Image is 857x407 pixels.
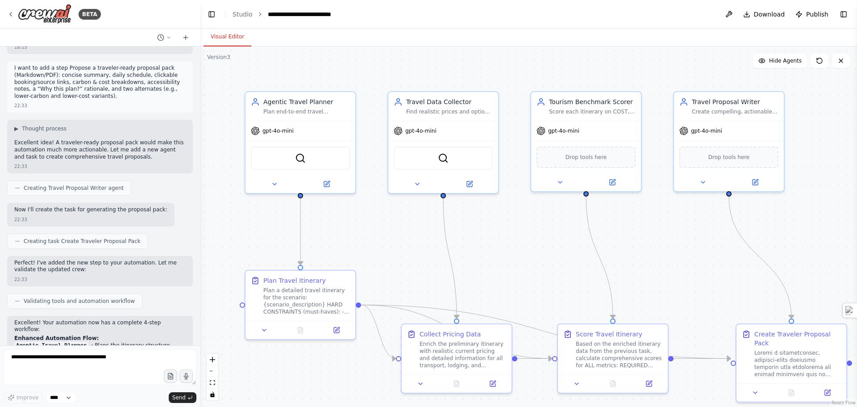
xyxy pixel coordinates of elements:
div: 22:33 [14,163,27,170]
strong: Enhanced Automation Flow: [14,335,99,341]
button: zoom out [207,365,218,377]
div: Tourism Benchmark Scorer [549,97,636,106]
g: Edge from 11b18322-10b6-47d9-b46a-dbc162132438 to 1093831e-adda-4848-8bbf-a917f314da25 [296,198,305,265]
a: Studio [233,11,253,18]
g: Edge from a93323db-e5f4-4da5-a6ca-729987a9fbf7 to a6656357-c496-4137-91fd-1be2e234fb00 [674,354,731,363]
div: Collect Pricing DataEnrich the preliminary itinerary with realistic current pricing and detailed ... [401,323,512,394]
button: Show right sidebar [837,8,850,21]
button: Hide left sidebar [205,8,218,21]
span: Validating tools and automation workflow [24,298,135,305]
button: Visual Editor [204,28,251,46]
button: Open in side panel [321,325,352,336]
span: gpt-4o-mini [548,127,579,134]
g: Edge from 1093831e-adda-4848-8bbf-a917f314da25 to a6656357-c496-4137-91fd-1be2e234fb00 [361,301,731,363]
div: Create Traveler Proposal PackLoremi d sitametconsec, adipisci-elits doeiusmo temporin utla etdolo... [736,323,847,403]
g: Edge from 1d681af6-5121-4278-b39d-bbb6dba272bf to a93323db-e5f4-4da5-a6ca-729987a9fbf7 [582,197,617,319]
div: Score Travel Itinerary [576,330,642,339]
button: No output available [282,325,320,336]
button: No output available [594,378,632,389]
button: Open in side panel [633,378,664,389]
a: React Flow attribution [832,400,856,405]
div: Version 3 [207,54,230,61]
button: Hide Agents [753,54,807,68]
button: Open in side panel [587,177,637,188]
li: → Plans the itinerary structure [14,342,186,349]
div: Travel Proposal Writer [692,97,778,106]
span: Drop tools here [566,153,607,162]
div: Agentic Travel PlannerPlan end-to-end travel itineraries that satisfy hard constraints, optimise ... [245,91,356,194]
span: Publish [806,10,828,19]
div: Collect Pricing Data [420,330,481,339]
g: Edge from 1093831e-adda-4848-8bbf-a917f314da25 to 66f95977-1b22-4823-8c5c-01c38452c0ee [361,301,396,363]
span: Improve [17,394,38,401]
button: Upload files [164,369,177,383]
div: Plan end-to-end travel itineraries that satisfy hard constraints, optimise cost/time/carbon, and ... [263,108,350,115]
span: gpt-4o-mini [691,127,722,134]
div: 22:33 [14,102,27,109]
div: Create Traveler Proposal Pack [754,330,841,348]
span: Creating Travel Proposal Writer agent [24,185,124,192]
img: SerplyWebSearchTool [438,153,449,164]
p: Excellent! Your automation now has a complete 4-step workflow: [14,319,186,333]
button: Start a new chat [179,32,193,43]
div: 22:33 [14,276,27,283]
div: 22:33 [14,216,27,223]
button: Open in side panel [812,387,843,398]
button: Improve [4,392,42,403]
div: Create compelling, actionable travel proposal documents that present itineraries in a traveler-fr... [692,108,778,115]
code: Agentic Travel Planner [14,342,88,350]
div: 18:15 [14,44,27,50]
span: Download [754,10,785,19]
p: Excellent idea! A traveler-ready proposal pack would make this automation much more actionable. L... [14,139,186,160]
button: Open in side panel [444,179,495,189]
button: Open in side panel [301,179,352,189]
img: SerplyWebSearchTool [295,153,306,164]
p: Now I'll create the task for generating the proposal pack: [14,206,167,214]
g: Edge from 66f95977-1b22-4823-8c5c-01c38452c0ee to a6656357-c496-4137-91fd-1be2e234fb00 [517,354,731,363]
div: Enrich the preliminary itinerary with realistic current pricing and detailed information for all ... [420,340,506,369]
div: Score Travel ItineraryBased on the enriched itinerary data from the previous task, calculate comp... [557,323,669,394]
button: ▶Thought process [14,125,67,132]
img: Logo [18,4,71,24]
div: Travel Data Collector [406,97,493,106]
span: gpt-4o-mini [405,127,437,134]
div: Plan Travel ItineraryPlan a detailed travel itinerary for the scenario: {scenario_description} HA... [245,270,356,340]
div: Travel Data CollectorFind realistic prices and options for transport/lodging/activities and fill ... [387,91,499,194]
button: toggle interactivity [207,389,218,400]
div: Find realistic prices and options for transport/lodging/activities and fill missing fields in the... [406,108,493,115]
span: ▶ [14,125,18,132]
span: Drop tools here [708,153,750,162]
div: Tourism Benchmark ScorerScore each itinerary on COST, TIME, CARBON, DIVERSITY/LOCALNESS, and CONS... [530,91,642,192]
button: fit view [207,377,218,389]
span: Hide Agents [769,57,802,64]
g: Edge from be22e49a-fbc0-4f38-8a79-554102f850a7 to a6656357-c496-4137-91fd-1be2e234fb00 [724,197,796,319]
div: Plan Travel Itinerary [263,276,326,285]
button: No output available [773,387,811,398]
button: Publish [792,6,832,22]
span: Send [172,394,186,401]
span: gpt-4o-mini [262,127,294,134]
button: Send [169,392,196,403]
span: Creating task Create Traveler Proposal Pack [24,238,141,245]
div: Travel Proposal WriterCreate compelling, actionable travel proposal documents that present itiner... [673,91,785,192]
div: React Flow controls [207,354,218,400]
button: Click to speak your automation idea [179,369,193,383]
button: Open in side panel [477,378,508,389]
button: Download [740,6,789,22]
p: Perfect! I've added the new step to your automation. Let me validate the updated crew: [14,260,186,273]
div: Agentic Travel Planner [263,97,350,106]
p: I want to add a step Propose a traveler-ready proposal pack (Markdown/PDF): concise summary, dail... [14,65,186,100]
button: Open in side panel [730,177,780,188]
div: Based on the enriched itinerary data from the previous task, calculate comprehensive scores for A... [576,340,662,369]
div: Score each itinerary on COST, TIME, CARBON, DIVERSITY/LOCALNESS, and CONSTRAINT COMPLIANCE using ... [549,108,636,115]
button: Switch to previous chat [154,32,175,43]
span: Thought process [22,125,67,132]
div: Plan a detailed travel itinerary for the scenario: {scenario_description} HARD CONSTRAINTS (must-... [263,287,350,315]
button: No output available [438,378,476,389]
div: BETA [79,9,101,20]
g: Edge from 6a5c5faf-cbb6-44b9-bfda-745fd82d8325 to 66f95977-1b22-4823-8c5c-01c38452c0ee [439,198,461,319]
nav: breadcrumb [233,10,348,19]
div: Loremi d sitametconsec, adipisci-elits doeiusmo temporin utla etdolorema ali enimad minimveni qui... [754,349,841,378]
button: zoom in [207,354,218,365]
